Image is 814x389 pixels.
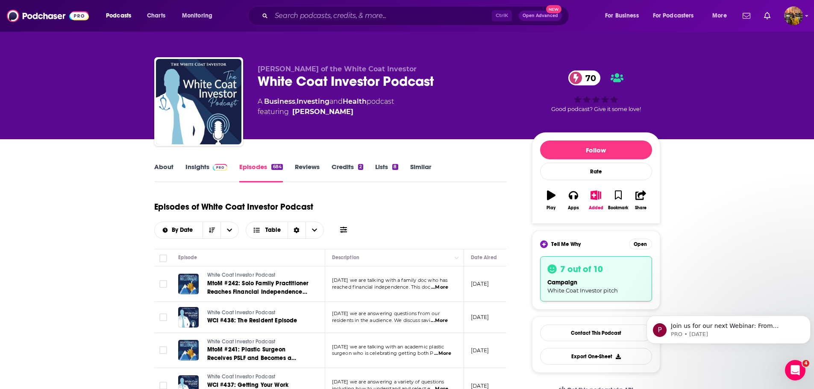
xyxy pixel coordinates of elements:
[546,5,561,13] span: New
[159,346,167,354] span: Toggle select row
[207,339,276,345] span: White Coat Investor Podcast
[271,9,492,23] input: Search podcasts, credits, & more...
[329,97,343,105] span: and
[246,222,324,239] button: Choose View
[178,252,197,263] div: Episode
[332,317,430,323] span: residents in the audience. We discuss savi
[541,242,547,247] img: tell me why sparkle
[452,253,462,263] button: Column Actions
[332,277,448,283] span: [DATE] we are talking with a family doc who has
[295,163,320,182] a: Reviews
[28,33,157,41] p: Message from PRO, sent 33w ago
[207,346,303,370] span: MtoM #241: Plastic Surgeon Receives PSLF and Becomes a Millionaire and Finance 101: PSLF
[643,298,814,357] iframe: Intercom notifications message
[100,9,142,23] button: open menu
[28,25,156,218] span: Join us for our next Webinar: From Pushback to Payoff: Building Buy-In for Niche Podcast Placemen...
[599,9,649,23] button: open menu
[523,14,558,18] span: Open Advanced
[332,379,444,385] span: [DATE] we are answering a variety of questions
[332,163,363,182] a: Credits2
[332,284,431,290] span: reached financial independence. This doc
[295,97,297,105] span: ,
[410,163,431,182] a: Similar
[207,317,297,324] span: WCI #438: The Resident Episode
[147,10,165,22] span: Charts
[560,263,603,275] h3: 7 out of 10
[213,164,228,171] img: Podchaser Pro
[739,9,754,23] a: Show notifications dropdown
[712,10,727,22] span: More
[784,6,803,25] button: Show profile menu
[585,185,607,216] button: Added
[154,163,173,182] a: About
[258,97,394,117] div: A podcast
[292,107,353,117] a: Dr. James Dahle
[207,279,310,296] a: MtoM #242: Solo Family Practitioner Reaches Financial Independence and Finance 101: Financial Ind...
[220,222,238,238] button: open menu
[256,6,577,26] div: Search podcasts, credits, & more...
[207,338,310,346] a: White Coat Investor Podcast
[547,287,618,294] span: White Coat Investor pitch
[159,313,167,321] span: Toggle select row
[392,164,398,170] div: 8
[647,9,706,23] button: open menu
[258,65,417,73] span: [PERSON_NAME] of the White Coat Investor
[332,252,359,263] div: Description
[203,222,220,238] button: Sort Direction
[207,374,276,380] span: White Coat Investor Podcast
[608,205,628,211] div: Bookmark
[547,205,555,211] div: Play
[288,222,306,238] div: Sort Direction
[635,205,646,211] div: Share
[431,284,448,291] span: ...More
[156,59,241,144] img: White Coat Investor Podcast
[207,345,310,363] a: MtoM #241: Plastic Surgeon Receives PSLF and Becomes a Millionaire and Finance 101: PSLF
[629,185,652,216] button: Share
[141,9,170,23] a: Charts
[784,6,803,25] img: User Profile
[207,316,309,325] a: WCI #438: The Resident Episode
[7,8,89,24] img: Podchaser - Follow, Share and Rate Podcasts
[106,10,131,22] span: Podcasts
[154,222,239,239] h2: Choose List sort
[332,310,440,316] span: [DATE] we are answering questions from our
[785,360,805,380] iframe: Intercom live chat
[297,97,329,105] a: Investing
[176,9,223,23] button: open menu
[629,239,652,249] button: Open
[653,10,694,22] span: For Podcasters
[207,272,276,278] span: White Coat Investor Podcast
[358,164,363,170] div: 2
[551,241,581,248] span: Tell Me Why
[185,163,228,182] a: InsightsPodchaser Pro
[802,360,809,367] span: 4
[207,373,310,381] a: White Coat Investor Podcast
[784,6,803,25] span: Logged in as hratnayake
[540,140,652,159] button: Follow
[519,11,562,21] button: Open AdvancedNew
[207,309,309,317] a: White Coat Investor Podcast
[471,252,497,263] div: Date Aired
[155,227,203,233] button: open menu
[207,272,310,279] a: White Coat Investor Podcast
[207,280,309,313] span: MtoM #242: Solo Family Practitioner Reaches Financial Independence and Finance 101: Financial Ind...
[540,163,652,180] div: Rate
[562,185,585,216] button: Apps
[159,280,167,288] span: Toggle select row
[568,70,600,85] a: 70
[551,106,641,112] span: Good podcast? Give it some love!
[332,344,444,350] span: [DATE] we are talking with an academic plastic
[471,347,489,354] p: [DATE]
[264,97,295,105] a: Business
[492,10,512,21] span: Ctrl K
[182,10,212,22] span: Monitoring
[258,107,394,117] span: featuring
[434,350,451,357] span: ...More
[207,310,276,316] span: White Coat Investor Podcast
[607,185,629,216] button: Bookmark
